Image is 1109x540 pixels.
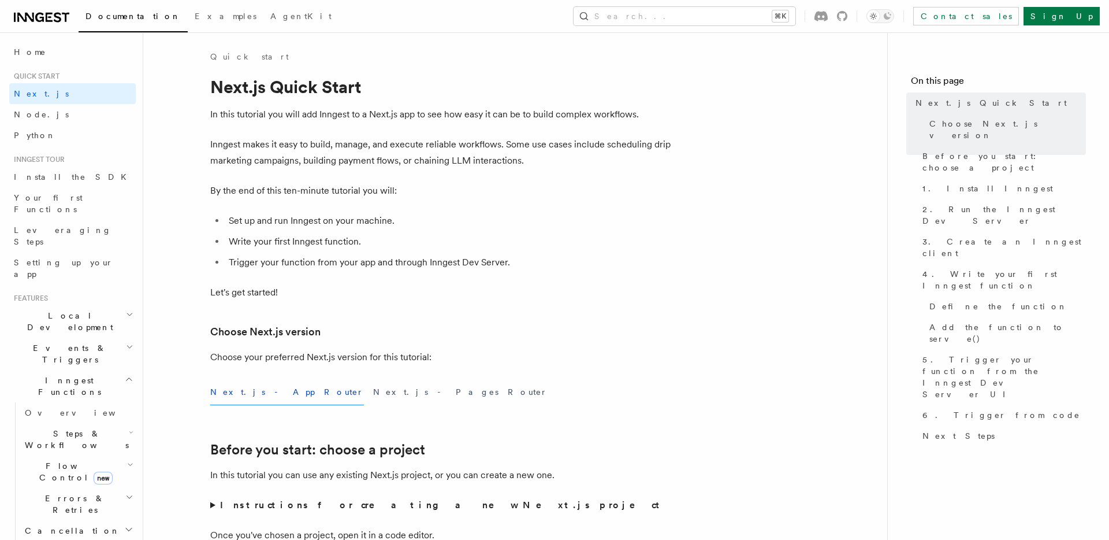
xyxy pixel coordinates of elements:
span: Define the function [929,301,1067,312]
a: Overview [20,402,136,423]
a: Setting up your app [9,252,136,284]
li: Trigger your function from your app and through Inngest Dev Server. [225,254,672,271]
span: Examples [195,12,256,21]
span: Node.js [14,110,69,119]
span: Features [9,294,48,303]
li: Write your first Inngest function. [225,234,672,250]
a: Choose Next.js version [925,113,1086,146]
p: By the end of this ten-minute tutorial you will: [210,183,672,199]
p: In this tutorial you will add Inngest to a Next.js app to see how easy it can be to build complex... [210,106,672,123]
a: 5. Trigger your function from the Inngest Dev Server UI [918,349,1086,405]
button: Events & Triggers [9,338,136,370]
span: Overview [25,408,144,417]
span: Choose Next.js version [929,118,1086,141]
span: Flow Control [20,460,127,483]
a: Contact sales [913,7,1019,25]
a: Define the function [925,296,1086,317]
a: Before you start: choose a project [918,146,1086,178]
span: Next Steps [922,430,995,442]
span: Next.js Quick Start [916,97,1067,109]
button: Inngest Functions [9,370,136,402]
a: Documentation [79,3,188,32]
a: Examples [188,3,263,31]
span: Cancellation [20,525,120,537]
button: Local Development [9,305,136,338]
a: Before you start: choose a project [210,442,425,458]
span: Local Development [9,310,126,333]
a: Next.js Quick Start [911,93,1086,113]
a: Next.js [9,83,136,104]
button: Toggle dark mode [866,9,894,23]
summary: Instructions for creating a new Next.js project [210,497,672,513]
span: 2. Run the Inngest Dev Server [922,204,1086,227]
a: Install the SDK [9,167,136,187]
span: Install the SDK [14,172,133,182]
li: Set up and run Inngest on your machine. [225,213,672,229]
a: 6. Trigger from code [918,405,1086,426]
a: Home [9,42,136,62]
button: Steps & Workflows [20,423,136,456]
a: Node.js [9,104,136,125]
kbd: ⌘K [772,10,788,22]
span: Add the function to serve() [929,321,1086,345]
span: 4. Write your first Inngest function [922,268,1086,291]
a: Python [9,125,136,146]
h4: On this page [911,74,1086,93]
span: Steps & Workflows [20,428,129,451]
a: 4. Write your first Inngest function [918,264,1086,296]
a: Your first Functions [9,187,136,220]
span: new [94,472,113,484]
span: Inngest Functions [9,375,125,398]
a: 3. Create an Inngest client [918,231,1086,264]
a: Choose Next.js version [210,324,321,340]
button: Next.js - Pages Router [373,379,548,405]
span: Leveraging Steps [14,225,111,246]
p: Let's get started! [210,284,672,301]
span: 1. Install Inngest [922,183,1053,194]
a: Leveraging Steps [9,220,136,252]
span: Setting up your app [14,258,113,279]
span: 3. Create an Inngest client [922,236,1086,259]
h1: Next.js Quick Start [210,76,672,97]
a: AgentKit [263,3,338,31]
span: Python [14,131,56,140]
button: Errors & Retries [20,488,136,520]
a: 1. Install Inngest [918,178,1086,199]
span: Errors & Retries [20,493,125,516]
span: Home [14,46,46,58]
button: Next.js - App Router [210,379,364,405]
strong: Instructions for creating a new Next.js project [220,500,664,511]
a: Add the function to serve() [925,317,1086,349]
span: 6. Trigger from code [922,409,1080,421]
span: AgentKit [270,12,332,21]
span: Quick start [9,72,59,81]
span: Documentation [85,12,181,21]
a: Sign Up [1024,7,1100,25]
span: Next.js [14,89,69,98]
span: Your first Functions [14,193,83,214]
span: Inngest tour [9,155,65,164]
button: Search...⌘K [574,7,795,25]
p: In this tutorial you can use any existing Next.js project, or you can create a new one. [210,467,672,483]
a: Quick start [210,51,289,62]
span: 5. Trigger your function from the Inngest Dev Server UI [922,354,1086,400]
p: Inngest makes it easy to build, manage, and execute reliable workflows. Some use cases include sc... [210,136,672,169]
p: Choose your preferred Next.js version for this tutorial: [210,349,672,365]
a: Next Steps [918,426,1086,446]
span: Before you start: choose a project [922,150,1086,173]
a: 2. Run the Inngest Dev Server [918,199,1086,231]
span: Events & Triggers [9,342,126,365]
button: Flow Controlnew [20,456,136,488]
